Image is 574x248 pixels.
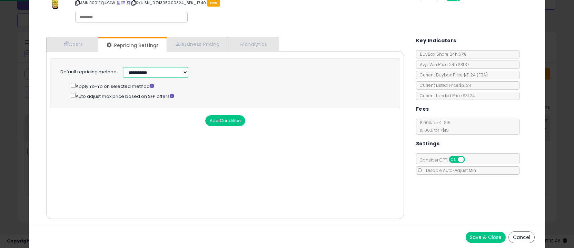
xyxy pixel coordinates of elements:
a: Repricing Settings [98,38,166,52]
span: $31.24 [463,72,488,78]
span: 8.00 % for <= $15 [416,120,451,133]
button: Save & Close [466,232,506,243]
span: Current Listed Price: $31.24 [416,82,472,88]
a: Business Pricing [167,37,227,51]
span: BuyBox Share 24h: 67% [416,51,466,57]
span: OFF [464,157,475,163]
button: Cancel [508,231,535,243]
span: ( FBA ) [477,72,488,78]
label: Default repricing method: [60,69,118,75]
h5: Key Indicators [416,36,456,45]
span: Disable Auto-Adjust Min [423,167,476,173]
h5: Settings [416,139,439,148]
span: 15.00 % for > $15 [416,127,449,133]
h5: Fees [416,105,429,113]
span: Consider CPT: [416,157,474,163]
span: Current Buybox Price: [416,72,488,78]
a: Analytics [227,37,278,51]
div: Apply Yo-Yo on selected method [71,82,390,90]
div: Auto adjust max price based on SFP offers [71,92,390,100]
a: Costs [47,37,98,51]
span: ON [449,157,458,163]
button: Add Condition [205,115,245,126]
span: Avg. Win Price 24h: $31.37 [416,62,469,67]
span: Current Landed Price: $31.24 [416,93,475,99]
